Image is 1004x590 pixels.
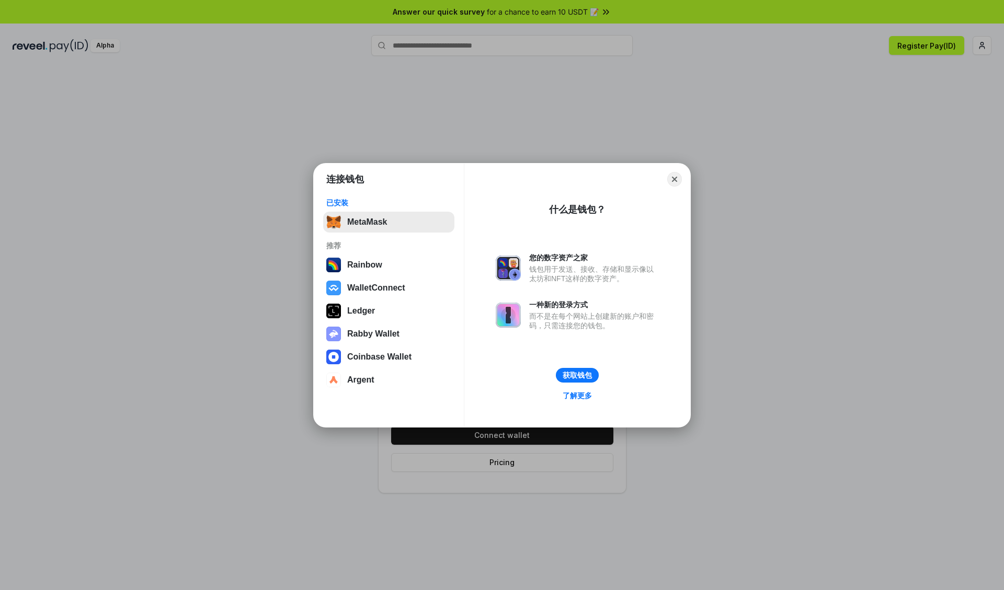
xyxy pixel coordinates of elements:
[326,350,341,364] img: svg+xml,%3Csvg%20width%3D%2228%22%20height%3D%2228%22%20viewBox%3D%220%200%2028%2028%22%20fill%3D...
[323,346,454,367] button: Coinbase Wallet
[529,253,659,262] div: 您的数字资产之家
[323,369,454,390] button: Argent
[347,217,387,227] div: MetaMask
[323,323,454,344] button: Rabby Wallet
[323,212,454,233] button: MetaMask
[326,215,341,229] img: svg+xml,%3Csvg%20fill%3D%22none%22%20height%3D%2233%22%20viewBox%3D%220%200%2035%2033%22%20width%...
[529,311,659,330] div: 而不是在每个网站上创建新的账户和密码，只需连接您的钱包。
[556,368,599,383] button: 获取钱包
[326,304,341,318] img: svg+xml,%3Csvg%20xmlns%3D%22http%3A%2F%2Fwww.w3.org%2F2000%2Fsvg%22%20width%3D%2228%22%20height%3...
[347,306,375,316] div: Ledger
[347,283,405,293] div: WalletConnect
[323,254,454,275] button: Rainbow
[347,375,374,385] div: Argent
[563,371,592,380] div: 获取钱包
[323,277,454,298] button: WalletConnect
[529,300,659,309] div: 一种新的登录方式
[326,241,451,250] div: 推荐
[326,327,341,341] img: svg+xml,%3Csvg%20xmlns%3D%22http%3A%2F%2Fwww.w3.org%2F2000%2Fsvg%22%20fill%3D%22none%22%20viewBox...
[549,203,606,216] div: 什么是钱包？
[347,329,400,339] div: Rabby Wallet
[326,198,451,207] div: 已安装
[563,391,592,400] div: 了解更多
[556,389,598,402] a: 了解更多
[667,172,682,187] button: Close
[347,260,382,270] div: Rainbow
[496,256,521,281] img: svg+xml,%3Csvg%20xmlns%3D%22http%3A%2F%2Fwww.w3.org%2F2000%2Fsvg%22%20fill%3D%22none%22%20viewBox...
[529,264,659,283] div: 钱包用于发送、接收、存储和显示像以太坊和NFT这样的数字资产。
[326,258,341,272] img: svg+xml,%3Csvg%20width%3D%22120%22%20height%3D%22120%22%20viewBox%3D%220%200%20120%20120%22%20fil...
[326,373,341,387] img: svg+xml,%3Csvg%20width%3D%2228%22%20height%3D%2228%22%20viewBox%3D%220%200%2028%2028%22%20fill%3D...
[323,300,454,321] button: Ledger
[496,303,521,328] img: svg+xml,%3Csvg%20xmlns%3D%22http%3A%2F%2Fwww.w3.org%2F2000%2Fsvg%22%20fill%3D%22none%22%20viewBox...
[326,173,364,186] h1: 连接钱包
[326,281,341,295] img: svg+xml,%3Csvg%20width%3D%2228%22%20height%3D%2228%22%20viewBox%3D%220%200%2028%2028%22%20fill%3D...
[347,352,412,362] div: Coinbase Wallet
